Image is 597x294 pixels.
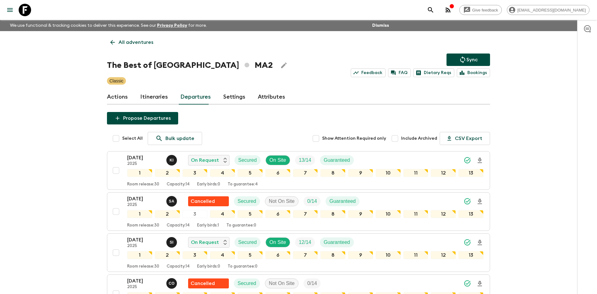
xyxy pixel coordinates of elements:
[514,8,589,12] span: [EMAIL_ADDRESS][DOMAIN_NAME]
[127,169,152,177] div: 1
[464,198,471,205] svg: Synced Successfully
[458,169,484,177] div: 13
[127,203,161,208] p: 2025
[166,280,178,285] span: Chama Ouammi
[127,277,161,285] p: [DATE]
[169,199,174,204] p: S A
[238,156,257,164] p: Secured
[127,244,161,249] p: 2025
[322,135,386,142] span: Show Attention Required only
[278,59,290,72] button: Edit Adventure Title
[234,237,261,247] div: Secured
[348,251,373,259] div: 9
[127,223,159,228] p: Room release: 30
[466,56,478,63] p: Sync
[266,155,290,165] div: On Site
[324,239,350,246] p: Guaranteed
[180,90,211,105] a: Departures
[457,68,490,77] a: Bookings
[228,264,257,269] p: To guarantee: 0
[127,285,161,290] p: 2025
[127,161,161,166] p: 2025
[183,251,208,259] div: 3
[303,196,321,206] div: Trip Fill
[166,157,178,162] span: Khaled Ingrioui
[464,156,471,164] svg: Synced Successfully
[320,169,345,177] div: 8
[403,169,428,177] div: 11
[464,280,471,287] svg: Synced Successfully
[376,169,401,177] div: 10
[183,210,208,218] div: 3
[226,223,256,228] p: To guarantee: 0
[107,233,490,272] button: [DATE]2025Said IsouktanOn RequestSecuredOn SiteTrip FillGuaranteed12345678910111213Room release:3...
[234,278,260,288] div: Secured
[127,182,159,187] p: Room release: 30
[7,20,209,31] p: We use functional & tracking cookies to deliver this experience. See our for more.
[197,223,219,228] p: Early birds: 1
[376,251,401,259] div: 10
[155,169,180,177] div: 2
[388,68,411,77] a: FAQ
[476,157,484,164] svg: Download Onboarding
[348,210,373,218] div: 9
[167,264,190,269] p: Capacity: 14
[476,239,484,246] svg: Download Onboarding
[127,251,152,259] div: 1
[320,251,345,259] div: 8
[303,278,321,288] div: Trip Fill
[238,239,257,246] p: Secured
[167,223,190,228] p: Capacity: 14
[351,68,386,77] a: Feedback
[476,198,484,205] svg: Download Onboarding
[295,237,315,247] div: Trip Fill
[265,278,299,288] div: Not On Site
[166,155,178,166] button: KI
[299,156,311,164] p: 13 / 14
[265,169,290,177] div: 6
[210,169,235,177] div: 4
[140,90,168,105] a: Itineraries
[127,264,159,269] p: Room release: 30
[447,54,490,66] button: Sync adventure departures to the booking engine
[266,237,290,247] div: On Site
[166,237,178,248] button: SI
[265,210,290,218] div: 6
[197,182,220,187] p: Early birds: 0
[210,251,235,259] div: 4
[507,5,590,15] div: [EMAIL_ADDRESS][DOMAIN_NAME]
[107,151,490,190] button: [DATE]2025Khaled IngriouiOn RequestSecuredOn SiteTrip FillGuaranteed12345678910111213Room release...
[127,210,152,218] div: 1
[431,169,456,177] div: 12
[431,251,456,259] div: 12
[127,236,161,244] p: [DATE]
[269,198,295,205] p: Not On Site
[299,239,311,246] p: 12 / 14
[127,195,161,203] p: [DATE]
[238,198,256,205] p: Secured
[258,90,285,105] a: Attributes
[118,39,153,46] p: All adventures
[324,156,350,164] p: Guaranteed
[107,90,128,105] a: Actions
[234,155,261,165] div: Secured
[403,210,428,218] div: 11
[127,154,161,161] p: [DATE]
[107,36,157,49] a: All adventures
[371,21,391,30] button: Dismiss
[155,210,180,218] div: 2
[265,196,299,206] div: Not On Site
[234,196,260,206] div: Secured
[320,210,345,218] div: 8
[166,278,178,289] button: CO
[166,196,178,207] button: SA
[166,239,178,244] span: Said Isouktan
[191,156,219,164] p: On Request
[4,4,16,16] button: menu
[191,239,219,246] p: On Request
[459,5,502,15] a: Give feedback
[188,196,229,206] div: Flash Pack cancellation
[107,112,178,124] button: Propose Departures
[329,198,356,205] p: Guaranteed
[293,251,318,259] div: 7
